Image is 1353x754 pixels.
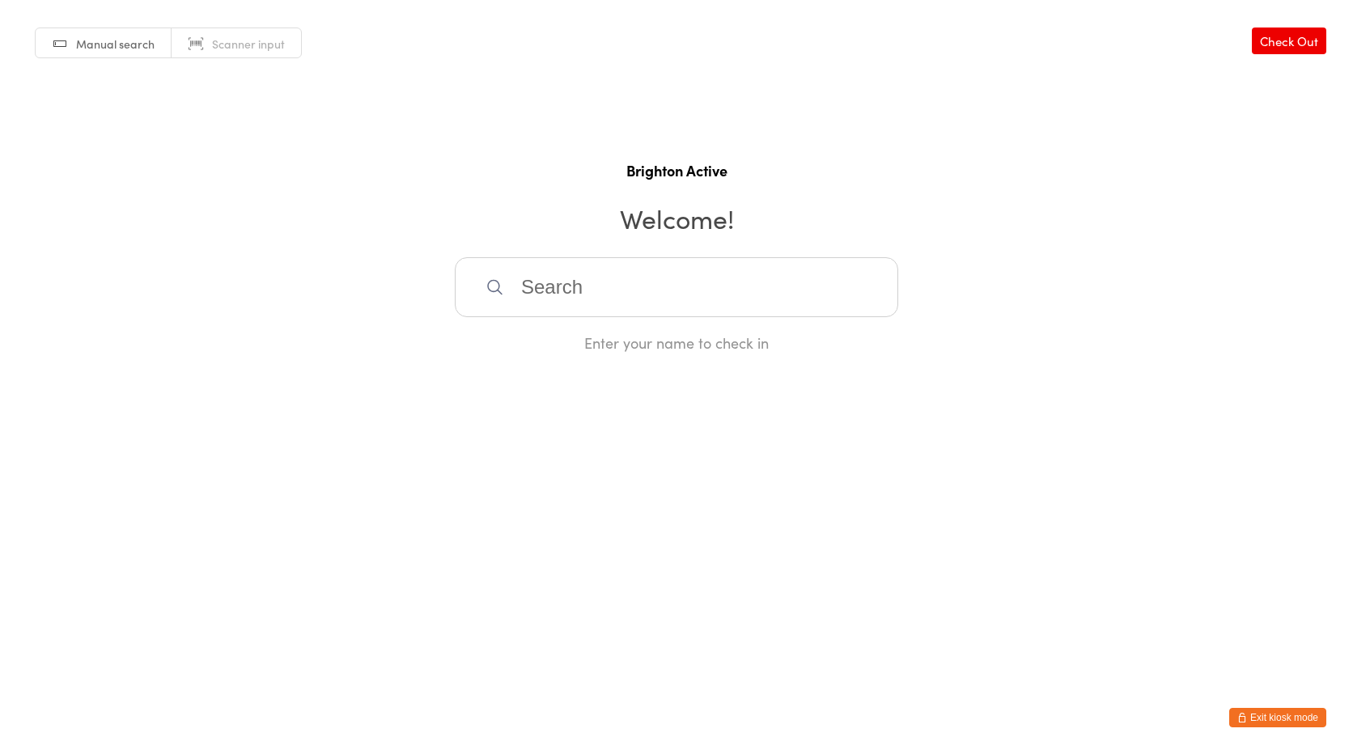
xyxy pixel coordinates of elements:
h1: Brighton Active [16,160,1337,180]
span: Scanner input [212,36,285,52]
button: Exit kiosk mode [1229,708,1326,727]
input: Search [455,257,898,317]
div: Enter your name to check in [455,333,898,353]
span: Manual search [76,36,155,52]
h2: Welcome! [16,200,1337,236]
a: Check Out [1252,28,1326,54]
